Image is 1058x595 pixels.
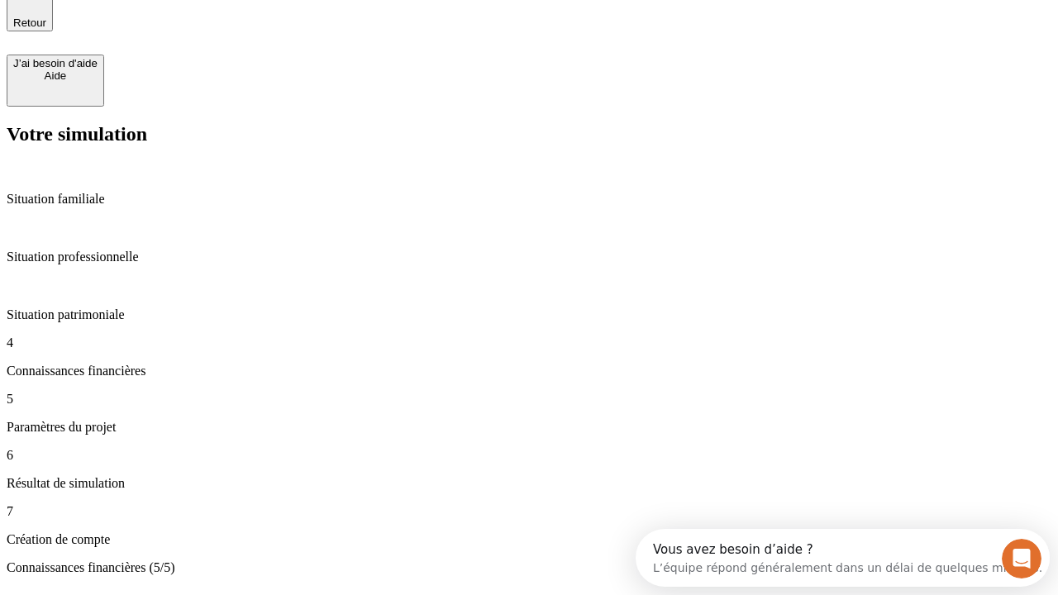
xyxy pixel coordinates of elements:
div: J’ai besoin d'aide [13,57,98,69]
p: 5 [7,392,1051,407]
p: 6 [7,448,1051,463]
p: Paramètres du projet [7,420,1051,435]
p: Situation professionnelle [7,250,1051,264]
iframe: Intercom live chat discovery launcher [636,529,1050,587]
div: Vous avez besoin d’aide ? [17,14,407,27]
div: Aide [13,69,98,82]
p: Connaissances financières (5/5) [7,560,1051,575]
p: Connaissances financières [7,364,1051,378]
p: Situation patrimoniale [7,307,1051,322]
p: Résultat de simulation [7,476,1051,491]
p: Situation familiale [7,192,1051,207]
button: J’ai besoin d'aideAide [7,55,104,107]
h2: Votre simulation [7,123,1051,145]
iframe: Intercom live chat [1002,539,1041,578]
div: Ouvrir le Messenger Intercom [7,7,455,52]
div: L’équipe répond généralement dans un délai de quelques minutes. [17,27,407,45]
span: Retour [13,17,46,29]
p: Création de compte [7,532,1051,547]
p: 4 [7,336,1051,350]
p: 7 [7,504,1051,519]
